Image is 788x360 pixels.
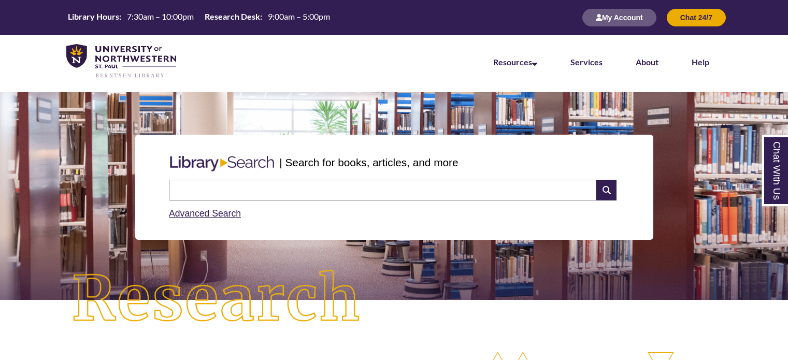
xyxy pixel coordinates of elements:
i: Search [596,180,616,200]
a: Help [692,57,709,67]
a: Resources [493,57,537,67]
a: My Account [582,13,656,22]
span: 7:30am – 10:00pm [127,11,194,21]
th: Library Hours: [64,11,123,22]
img: Libary Search [165,152,279,176]
span: 9:00am – 5:00pm [268,11,330,21]
a: About [636,57,658,67]
a: Services [570,57,603,67]
a: Chat 24/7 [667,13,726,22]
table: Hours Today [64,11,334,24]
a: Advanced Search [169,208,241,219]
button: My Account [582,9,656,26]
button: Chat 24/7 [667,9,726,26]
th: Research Desk: [200,11,264,22]
p: | Search for books, articles, and more [279,154,458,170]
a: Hours Today [64,11,334,25]
img: UNWSP Library Logo [66,44,176,79]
